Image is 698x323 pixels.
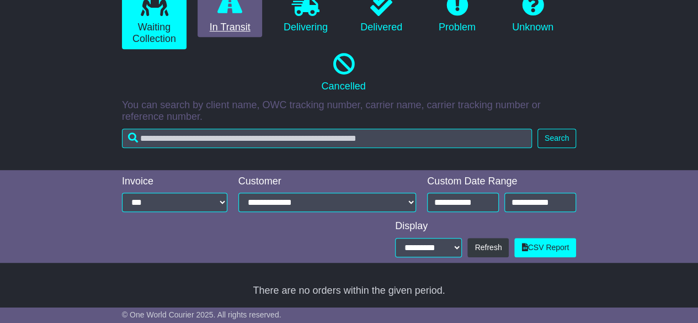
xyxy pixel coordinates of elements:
[122,176,227,188] div: Invoice
[72,285,626,297] div: There are no orders within the given period.
[238,176,417,188] div: Customer
[395,220,576,232] div: Display
[537,129,576,148] button: Search
[514,238,576,257] a: CSV Report
[467,238,509,257] button: Refresh
[122,310,281,319] span: © One World Courier 2025. All rights reserved.
[427,176,576,188] div: Custom Date Range
[122,49,565,97] a: Cancelled
[122,99,576,123] p: You can search by client name, OWC tracking number, carrier name, carrier tracking number or refe...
